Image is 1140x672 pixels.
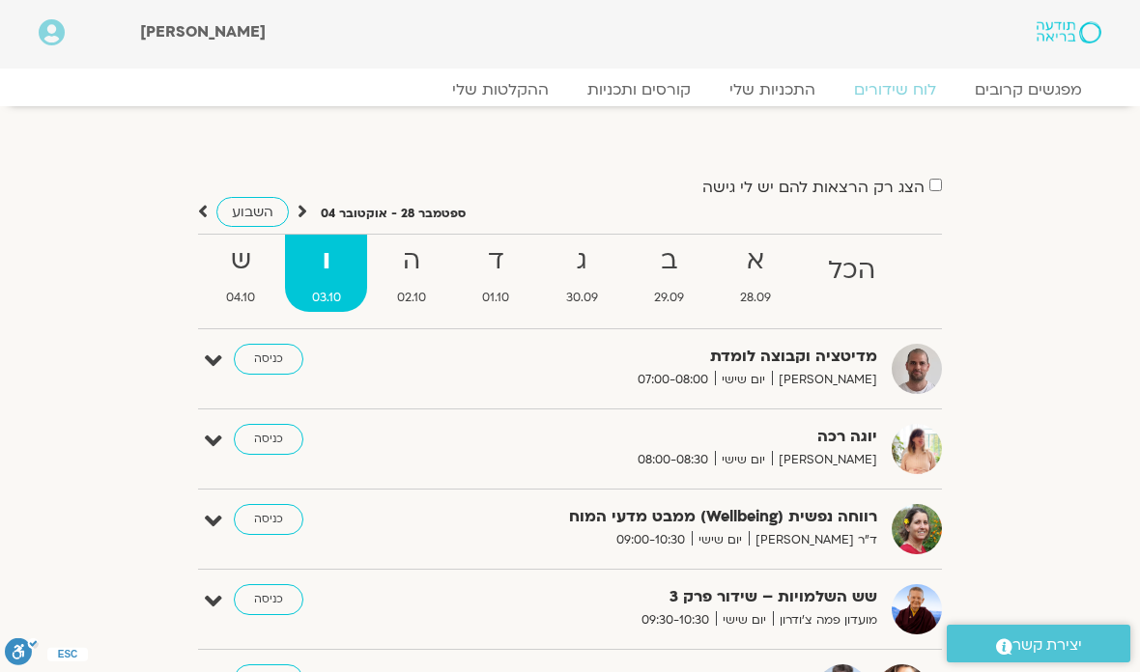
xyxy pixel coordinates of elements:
span: 01.10 [456,288,535,308]
a: ו03.10 [285,235,366,312]
strong: יוגה רכה [462,424,877,450]
span: 30.09 [540,288,624,308]
label: הצג רק הרצאות להם יש לי גישה [702,179,925,196]
span: [PERSON_NAME] [772,370,877,390]
a: ה02.10 [371,235,452,312]
strong: ו [285,239,366,283]
span: [PERSON_NAME] [140,21,266,42]
a: כניסה [234,584,303,615]
a: ג30.09 [540,235,624,312]
a: כניסה [234,344,303,375]
span: יום שישי [716,610,773,630]
a: ב29.09 [628,235,710,312]
span: השבוע [232,203,273,221]
strong: רווחה נפשית (Wellbeing) ממבט מדעי המוח [462,504,877,530]
span: 02.10 [371,288,452,308]
a: הכל [802,235,901,312]
span: 04.10 [200,288,281,308]
a: יצירת קשר [947,625,1130,662]
a: א28.09 [714,235,797,312]
span: ד"ר [PERSON_NAME] [749,530,877,550]
span: 08:00-08:30 [631,450,715,470]
strong: ד [456,239,535,283]
span: יום שישי [692,530,749,550]
a: ד01.10 [456,235,535,312]
span: מועדון פמה צ'ודרון [773,610,877,630]
nav: Menu [39,80,1101,99]
a: קורסים ותכניות [568,80,710,99]
a: השבוע [216,197,289,227]
span: 03.10 [285,288,366,308]
strong: א [714,239,797,283]
a: ההקלטות שלי [433,80,568,99]
a: כניסה [234,504,303,535]
a: התכניות שלי [710,80,835,99]
strong: ש [200,239,281,283]
span: 07:00-08:00 [631,370,715,390]
span: [PERSON_NAME] [772,450,877,470]
strong: ב [628,239,710,283]
a: כניסה [234,424,303,455]
span: 28.09 [714,288,797,308]
a: ש04.10 [200,235,281,312]
span: יום שישי [715,450,772,470]
span: 09:00-10:30 [610,530,692,550]
a: מפגשים קרובים [955,80,1101,99]
span: יצירת קשר [1012,632,1082,658]
strong: ה [371,239,452,283]
a: לוח שידורים [835,80,955,99]
strong: הכל [802,249,901,293]
span: 09:30-10:30 [635,610,716,630]
p: ספטמבר 28 - אוקטובר 04 [321,204,466,224]
span: 29.09 [628,288,710,308]
strong: ג [540,239,624,283]
span: יום שישי [715,370,772,390]
strong: מדיטציה וקבוצה לומדת [462,344,877,370]
strong: שש השלמויות – שידור פרק 3 [462,584,877,610]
